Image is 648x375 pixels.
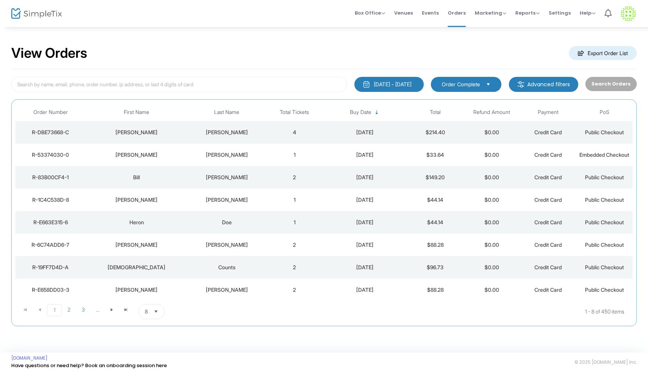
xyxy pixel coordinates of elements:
input: Search by name, email, phone, order number, ip address, or last 4 digits of card [11,77,347,92]
td: 2 [266,279,322,301]
span: 8 [145,308,148,315]
div: Counts [189,264,264,271]
span: Payment [538,109,558,115]
div: 10/13/2025 [324,219,405,226]
span: Last Name [214,109,239,115]
td: $0.00 [463,234,520,256]
span: Venues [394,3,413,22]
div: 10/13/2025 [324,241,405,249]
div: Jane [88,151,186,159]
img: monthly [363,81,370,88]
a: [DOMAIN_NAME] [11,355,48,361]
div: Kuntz [189,241,264,249]
span: Public Checkout [585,174,624,180]
td: $33.64 [407,144,463,166]
td: $0.00 [463,144,520,166]
div: 10/13/2025 [324,174,405,181]
span: Public Checkout [585,219,624,225]
div: Bill [88,174,186,181]
span: PoS [600,109,609,115]
div: Edmond [88,129,186,136]
span: Page 2 [62,304,76,315]
div: 10/13/2025 [324,151,405,159]
div: R-53374030-0 [17,151,84,159]
span: Credit Card [534,151,562,158]
button: [DATE] - [DATE] [354,77,424,92]
span: Credit Card [534,196,562,203]
div: 10/13/2025 [324,129,405,136]
span: Credit Card [534,286,562,293]
td: 4 [266,121,322,144]
div: R-83B00CF4-1 [17,174,84,181]
span: Credit Card [534,264,562,270]
div: Christian [88,264,186,271]
span: Public Checkout [585,286,624,293]
th: Total Tickets [266,103,322,121]
div: Heron [88,219,186,226]
div: R-DBE73668-C [17,129,84,136]
img: filter [517,81,525,88]
span: Settings [549,3,571,22]
div: 10/13/2025 [324,286,405,294]
div: Doe [189,219,264,226]
td: 2 [266,166,322,189]
div: R-19FF7D4D-A [17,264,84,271]
div: R-6C74ADD6-7 [17,241,84,249]
div: [DATE] - [DATE] [374,81,411,88]
td: $0.00 [463,166,520,189]
div: Data table [15,103,633,301]
td: $0.00 [463,211,520,234]
span: Page 4 [90,304,105,315]
td: $214.40 [407,121,463,144]
span: Credit Card [534,174,562,180]
div: Fronek [189,151,264,159]
span: Public Checkout [585,196,624,203]
td: 2 [266,234,322,256]
span: Public Checkout [585,129,624,135]
m-button: Export Order List [569,46,637,60]
td: $0.00 [463,121,520,144]
th: Refund Amount [463,103,520,121]
span: Order Complete [442,81,480,88]
div: Holly [88,196,186,204]
button: Select [151,304,161,319]
div: Hineline [189,174,264,181]
td: $149.20 [407,166,463,189]
td: $0.00 [463,256,520,279]
td: 1 [266,144,322,166]
div: Hege [189,286,264,294]
td: $88.28 [407,279,463,301]
span: Go to the next page [105,304,119,315]
td: $88.28 [407,234,463,256]
span: Credit Card [534,241,562,248]
div: R-E663E315-6 [17,219,84,226]
div: Coleman [189,129,264,136]
m-button: Advanced filters [509,77,578,92]
td: 1 [266,189,322,211]
span: Orders [448,3,466,22]
td: 2 [266,256,322,279]
div: Louann [88,241,186,249]
div: Wilson [189,196,264,204]
th: Total [407,103,463,121]
span: Buy Date [350,109,371,115]
div: Kris [88,286,186,294]
td: $0.00 [463,279,520,301]
h2: View Orders [11,45,87,61]
span: Page 1 [47,304,62,316]
span: Order Number [33,109,68,115]
td: $96.73 [407,256,463,279]
a: Have questions or need help? Book an onboarding session here [11,362,167,369]
div: 10/13/2025 [324,264,405,271]
kendo-pager-info: 1 - 8 of 450 items [239,304,624,319]
span: Page 3 [76,304,90,315]
span: Embedded Checkout [579,151,629,158]
span: Public Checkout [585,264,624,270]
span: Reports [515,9,540,16]
td: $0.00 [463,189,520,211]
span: Credit Card [534,219,562,225]
span: Public Checkout [585,241,624,248]
span: Go to the last page [119,304,133,315]
span: © 2025 [DOMAIN_NAME] Inc. [574,359,637,365]
td: $44.14 [407,211,463,234]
